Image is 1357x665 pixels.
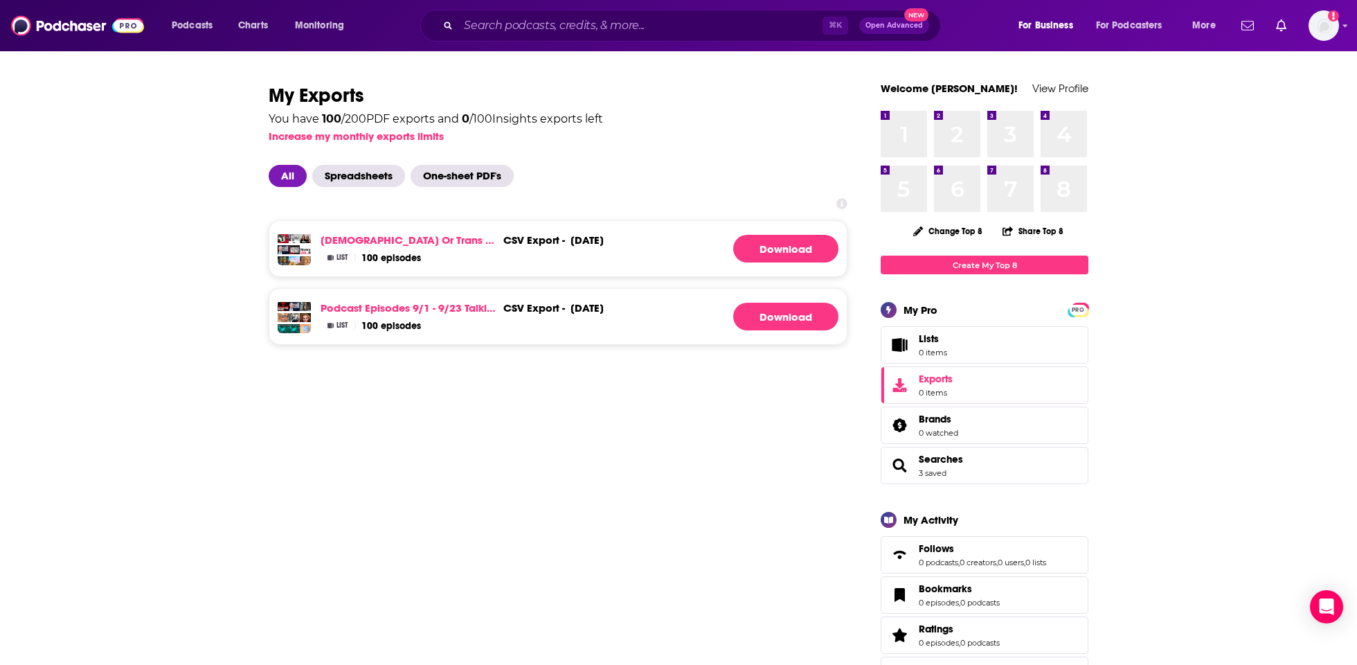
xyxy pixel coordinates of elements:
span: 0 [462,112,469,125]
span: Open Advanced [865,22,923,29]
img: 03 Sep 25 – “Transgender” Mental Illness [278,302,289,313]
a: 0 podcasts [960,598,1000,608]
img: Transgender teacher FINDS OUT after VILE post CHEERING Charlie Kirk's DEATH! FAFO! [289,324,300,335]
button: Spreadsheets [312,165,411,187]
a: Bookmarks [886,585,913,605]
a: Searches [919,453,963,465]
a: [DEMOGRAPHIC_DATA] or trans mentions [DATE]-[DATE] [321,233,498,247]
a: 0 podcasts [919,558,958,567]
a: Brands [886,416,913,435]
span: Searches [881,447,1088,484]
span: Bookmarks [919,583,972,595]
img: Transgender Man Sends Death Threats To Former Senator | 9.8.25 - The Howie Carr Show Hour 3 [289,302,300,313]
button: open menu [1087,15,1183,37]
img: Dave Rubin Can’t Believe This Happened While He Was Off the Grid | Jillian Michaels Guest-Hosts [278,256,289,267]
div: [DATE] [570,301,604,314]
img: Kash Patel Battles With Spartacus | 9.16.25 - The Howie Carr Show Hour 2 [278,245,289,256]
img: ICE Rolls Back Transgender Detainee Protections at Aurora [300,324,311,335]
a: Generating File [733,303,838,330]
a: Bookmarks [919,583,1000,595]
a: PRO [1070,304,1086,314]
span: ⌘ K [823,17,848,35]
h1: My Exports [269,83,847,108]
span: Spreadsheets [312,165,405,187]
button: One-sheet PDF's [411,165,519,187]
a: Create My Top 8 [881,256,1088,274]
span: Brands [919,413,951,425]
a: Ratings [886,626,913,645]
button: Increase my monthly exports limits [269,130,444,143]
a: Podcast episodes 9/1 - 9/23 talking about [DEMOGRAPHIC_DATA] people [321,301,498,314]
span: 0 items [919,388,953,398]
span: Lists [919,332,947,345]
img: Podchaser - Follow, Share and Rate Podcasts [11,12,144,39]
button: open menu [285,15,362,37]
img: Manhunt Begins for Charlie Kirk’s Killer [300,245,311,256]
button: Open AdvancedNew [859,17,929,34]
button: open menu [1183,15,1233,37]
div: My Activity [904,513,958,526]
img: Kimmel Gets Canceled - September 18, 2025 [300,256,311,267]
span: More [1192,16,1216,35]
a: View Profile [1032,82,1088,95]
span: Ratings [881,617,1088,654]
div: Open Intercom Messenger [1310,590,1343,623]
span: New [904,8,929,21]
span: 0 items [919,348,947,357]
img: Science Debate - Autogynephilic Fetish Vs Transgender Vs Mental illness [300,313,311,324]
a: 0 podcasts [960,638,1000,648]
img: Remembering Charlie Kirk: A Legacy of Dreams and Freedom [289,234,300,245]
span: One-sheet PDF's [411,165,514,187]
span: csv [503,301,524,314]
span: Exports [919,373,953,385]
div: export - [503,301,565,314]
span: PRO [1070,305,1086,315]
span: All [269,165,307,187]
span: , [958,558,960,567]
div: [DATE] [570,233,604,247]
svg: Add a profile image [1328,10,1339,21]
a: 0 episodes [919,638,959,648]
button: Share Top 8 [1002,218,1064,245]
span: Charts [238,16,268,35]
a: Ratings [919,623,1000,635]
a: Follows [886,545,913,565]
img: Transgender Debate with AI by Brett Keane [289,313,300,324]
div: Search podcasts, credits, & more... [433,10,954,42]
img: Cardi B In Court, Benson Boone Sings Adele, Nancy Mace’s Anti-Trans Attacks Explained [289,256,300,267]
a: 100 episodes [361,252,421,264]
a: Generating File [733,235,838,263]
button: Show profile menu [1309,10,1339,41]
span: Podcasts [172,16,213,35]
span: Logged in as tmarra [1309,10,1339,41]
span: Ratings [919,623,953,635]
a: 3 saved [919,468,946,478]
img: Transgender Team USA Cyclist UNDER FIRE for DISGUSTING POST celebrating Charlie Kirk's ASSASSINATION [278,324,289,335]
span: List [336,322,348,329]
a: 0 creators [960,558,996,567]
a: 0 users [998,558,1024,567]
span: , [1024,558,1025,567]
span: csv [503,233,524,247]
div: You have / 200 PDF exports and / 100 Insights exports left [269,114,603,125]
span: For Business [1018,16,1073,35]
span: Lists [886,335,913,355]
a: Exports [881,366,1088,404]
a: 0 watched [919,428,958,438]
button: All [269,165,312,187]
img: User Profile [1309,10,1339,41]
a: 0 lists [1025,558,1046,567]
a: Brands [919,413,958,425]
span: Follows [881,536,1088,574]
button: open menu [162,15,231,37]
span: , [959,638,960,648]
span: , [996,558,998,567]
a: Welcome [PERSON_NAME]! [881,82,1018,95]
span: 100 episodes [361,320,421,332]
span: Monitoring [295,16,344,35]
button: open menu [1009,15,1090,37]
div: export - [503,233,565,247]
a: 0 episodes [919,598,959,608]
